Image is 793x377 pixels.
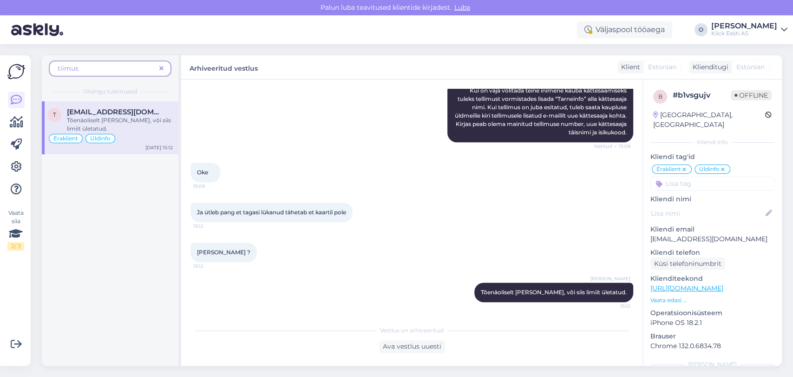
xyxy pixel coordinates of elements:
span: 15:12 [193,263,228,270]
p: Kliendi tag'id [650,152,774,162]
div: Klienditugi [689,62,728,72]
span: Nähtud ✓ 15:08 [594,143,630,150]
input: Lisa nimi [651,208,764,218]
span: Vestlus on arhiveeritud [380,326,444,335]
div: Vaata siia [7,209,24,251]
div: Tõenäoliselt [PERSON_NAME], või siis limiit ületatud. [67,116,173,133]
p: Brauser [650,331,774,341]
div: Klick Eesti AS [711,30,777,37]
div: [PERSON_NAME] [711,22,777,30]
span: Üldinfo [90,136,111,141]
span: Estonian [736,62,765,72]
span: tiimus [58,64,79,73]
div: Küsi telefoninumbrit [650,258,725,270]
a: [URL][DOMAIN_NAME] [650,284,723,292]
p: Chrome 132.0.6834.78 [650,341,774,351]
span: T [53,111,56,118]
div: O [695,23,708,36]
a: [PERSON_NAME]Klick Eesti AS [711,22,787,37]
div: Kliendi info [650,138,774,146]
label: Arhiveeritud vestlus [190,61,258,73]
span: Eraklient [53,136,78,141]
span: [PERSON_NAME] ? [197,249,250,256]
span: b [658,93,662,100]
div: 2 / 3 [7,242,24,251]
span: Luba [452,3,473,12]
p: Kliendi nimi [650,194,774,204]
span: Tiimusannaliina@gmail.com [67,108,164,116]
span: Offline [731,90,772,100]
span: Tõenäoliselt [PERSON_NAME], või siis limiit ületatud. [481,289,627,296]
span: Ja ütleb pang et tagasi lükanud tähetab et kaartil pole [197,209,346,216]
div: [DATE] 15:12 [145,144,173,151]
div: Väljaspool tööaega [577,21,672,38]
p: Kliendi telefon [650,248,774,258]
span: Eraklient [656,166,681,172]
span: Otsingu tulemused [83,87,137,96]
p: [EMAIL_ADDRESS][DOMAIN_NAME] [650,234,774,244]
span: 15:12 [596,303,630,310]
p: Vaata edasi ... [650,296,774,304]
span: [PERSON_NAME] [590,275,630,282]
input: Lisa tag [650,177,774,191]
p: Kliendi email [650,225,774,234]
div: # b1vsgujv [673,90,731,101]
span: 15:09 [193,183,228,190]
p: iPhone OS 18.2.1 [650,318,774,328]
span: 15:12 [193,223,228,230]
span: Estonian [648,62,676,72]
div: [PERSON_NAME] [650,360,774,369]
p: Operatsioonisüsteem [650,308,774,318]
div: Ava vestlus uuesti [379,340,445,353]
img: Askly Logo [7,63,25,80]
div: [GEOGRAPHIC_DATA], [GEOGRAPHIC_DATA] [653,110,765,130]
p: Klienditeekond [650,274,774,284]
div: Klient [617,62,640,72]
span: Oke [197,169,208,176]
span: Üldinfo [699,166,720,172]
